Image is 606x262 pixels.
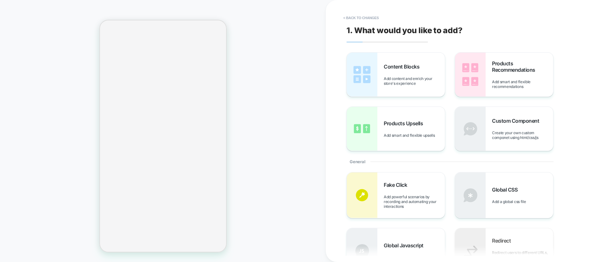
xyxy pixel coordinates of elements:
[492,118,542,124] span: Custom Component
[492,237,514,244] span: Redirect
[346,25,462,35] span: 1. What would you like to add?
[384,255,432,260] span: Add a global javascript file
[340,13,382,23] button: < Back to changes
[384,76,445,86] span: Add content and enrich your store's experience
[384,63,423,70] span: Content Blocks
[384,194,445,209] span: Add powerful scenarios by recording and automating your interactions
[384,182,410,188] span: Fake Click
[346,151,553,172] div: General
[384,120,426,127] span: Products Upsells
[492,186,521,193] span: Global CSS
[384,133,438,138] span: Add smart and flexible upsells
[492,60,553,73] span: Products Recommendations
[492,130,553,140] span: Create your own custom componet using html/css/js
[492,199,529,204] span: Add a global css file
[384,242,427,249] span: Global Javascript
[492,79,553,89] span: Add smart and flexible recommendations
